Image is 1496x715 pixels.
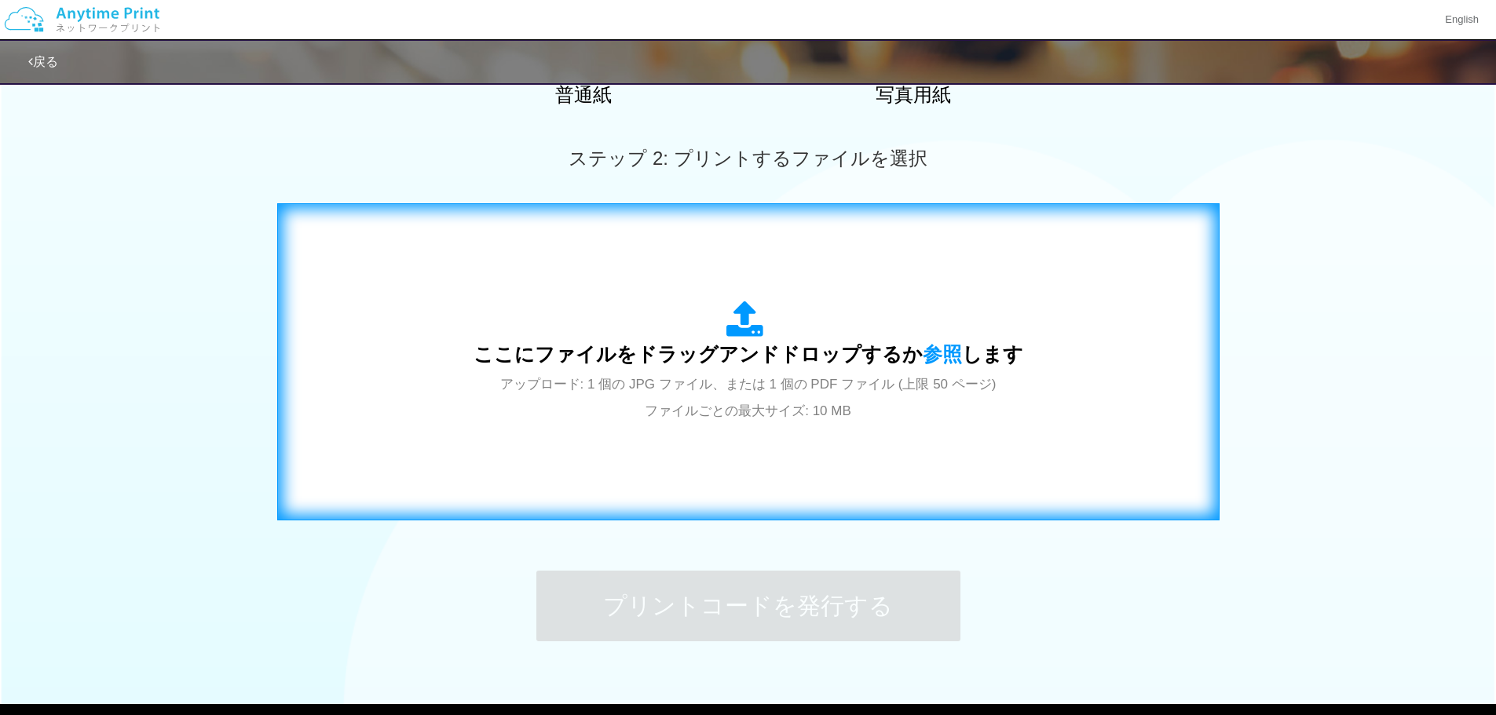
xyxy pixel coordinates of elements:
[923,343,962,365] span: 参照
[569,148,927,169] span: ステップ 2: プリントするファイルを選択
[446,85,721,105] h2: 普通紙
[474,343,1023,365] span: ここにファイルをドラッグアンドドロップするか します
[776,85,1051,105] h2: 写真用紙
[28,55,58,68] a: 戻る
[536,571,960,641] button: プリントコードを発行する
[500,377,997,418] span: アップロード: 1 個の JPG ファイル、または 1 個の PDF ファイル (上限 50 ページ) ファイルごとの最大サイズ: 10 MB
